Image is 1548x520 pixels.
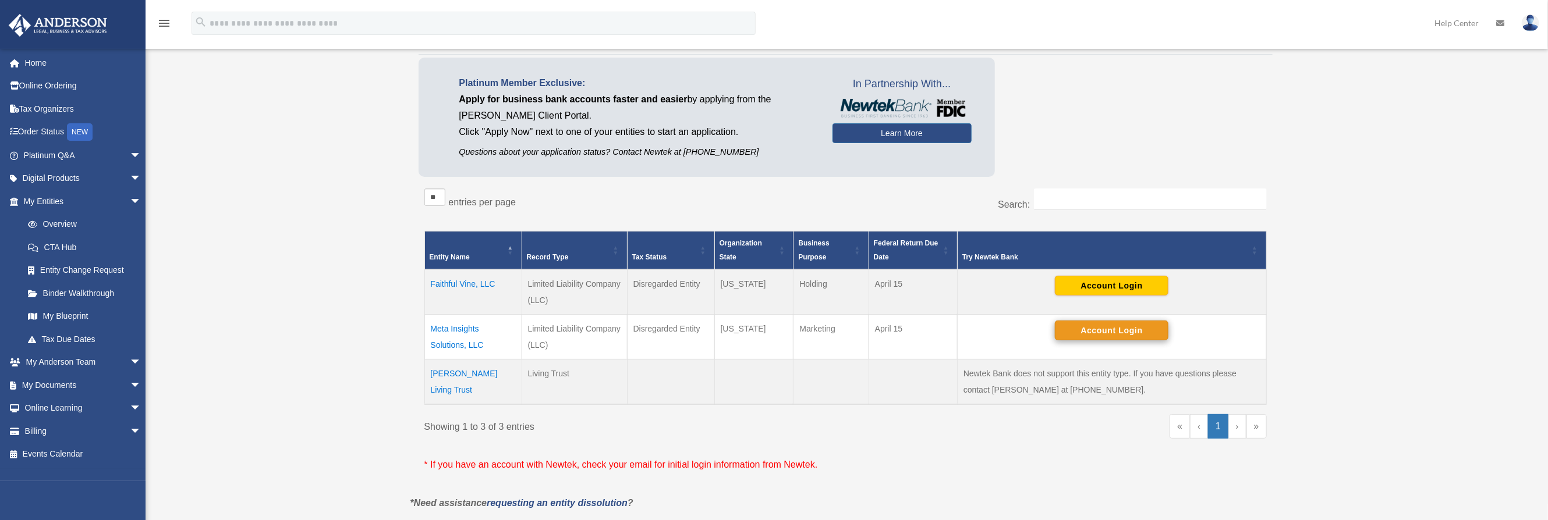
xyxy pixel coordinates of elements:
[130,373,153,397] span: arrow_drop_down
[16,259,153,282] a: Entity Change Request
[714,269,794,315] td: [US_STATE]
[8,74,159,98] a: Online Ordering
[998,200,1030,209] label: Search:
[957,359,1266,405] td: Newtek Bank does not support this entity type. If you have questions please contact [PERSON_NAME]...
[459,94,688,104] span: Apply for business bank accounts faster and easier
[522,269,627,315] td: Limited Liability Company (LLC)
[794,231,869,270] th: Business Purpose: Activate to sort
[627,315,714,359] td: Disregarded Entity
[714,315,794,359] td: [US_STATE]
[130,397,153,421] span: arrow_drop_down
[424,457,1267,473] p: * If you have an account with Newtek, check your email for initial login information from Newtek.
[67,123,93,141] div: NEW
[627,231,714,270] th: Tax Status: Activate to sort
[459,124,815,140] p: Click "Apply Now" next to one of your entities to start an application.
[459,91,815,124] p: by applying from the [PERSON_NAME] Client Portal.
[962,250,1249,264] div: Try Newtek Bank
[194,16,207,29] i: search
[130,144,153,168] span: arrow_drop_down
[8,397,159,420] a: Online Learningarrow_drop_down
[16,213,147,236] a: Overview
[869,315,957,359] td: April 15
[627,269,714,315] td: Disregarded Entity
[459,75,815,91] p: Platinum Member Exclusive:
[522,315,627,359] td: Limited Liability Company (LLC)
[522,359,627,405] td: Living Trust
[424,359,522,405] td: [PERSON_NAME] Living Trust
[130,351,153,375] span: arrow_drop_down
[1170,414,1190,439] a: First
[130,190,153,213] span: arrow_drop_down
[794,269,869,315] td: Holding
[459,145,815,159] p: Questions about your application status? Contact Newtek at [PHONE_NUMBER]
[8,97,159,120] a: Tax Organizers
[130,419,153,443] span: arrow_drop_down
[1055,280,1168,290] a: Account Login
[16,282,153,305] a: Binder Walkthrough
[522,231,627,270] th: Record Type: Activate to sort
[1228,414,1246,439] a: Next
[8,190,153,213] a: My Entitiesarrow_drop_down
[833,123,972,143] a: Learn More
[798,239,829,261] span: Business Purpose
[424,231,522,270] th: Entity Name: Activate to invert sorting
[957,231,1266,270] th: Try Newtek Bank : Activate to sort
[1055,276,1168,295] button: Account Login
[527,253,569,261] span: Record Type
[1208,414,1228,439] a: 1
[8,167,159,190] a: Digital Productsarrow_drop_down
[714,231,794,270] th: Organization State: Activate to sort
[833,75,972,94] span: In Partnership With...
[157,16,171,30] i: menu
[632,253,667,261] span: Tax Status
[1055,320,1168,340] button: Account Login
[487,498,628,508] a: requesting an entity dissolution
[16,305,153,328] a: My Blueprint
[449,197,516,207] label: entries per page
[5,14,111,37] img: Anderson Advisors Platinum Portal
[1246,414,1267,439] a: Last
[157,20,171,30] a: menu
[424,414,837,435] div: Showing 1 to 3 of 3 entries
[1190,414,1208,439] a: Previous
[869,231,957,270] th: Federal Return Due Date: Activate to sort
[8,351,159,374] a: My Anderson Teamarrow_drop_down
[8,120,159,144] a: Order StatusNEW
[720,239,762,261] span: Organization State
[8,51,159,74] a: Home
[874,239,938,261] span: Federal Return Due Date
[424,315,522,359] td: Meta Insights Solutions, LLC
[1055,325,1168,334] a: Account Login
[8,144,159,167] a: Platinum Q&Aarrow_drop_down
[838,99,966,117] img: NewtekBankLogoSM.png
[1522,15,1539,31] img: User Pic
[424,269,522,315] td: Faithful Vine, LLC
[430,253,470,261] span: Entity Name
[8,373,159,397] a: My Documentsarrow_drop_down
[16,327,153,351] a: Tax Due Dates
[8,443,159,466] a: Events Calendar
[794,315,869,359] td: Marketing
[869,269,957,315] td: April 15
[8,419,159,443] a: Billingarrow_drop_down
[16,236,153,259] a: CTA Hub
[130,167,153,191] span: arrow_drop_down
[410,498,633,508] em: *Need assistance ?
